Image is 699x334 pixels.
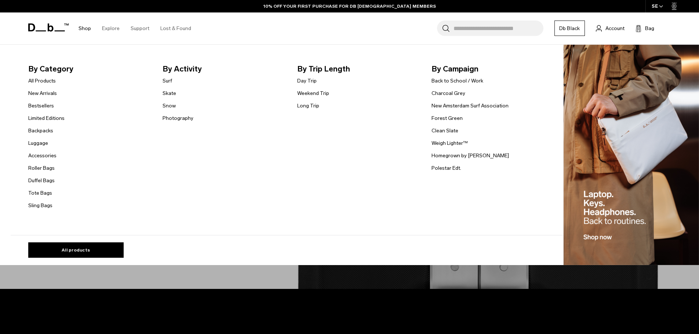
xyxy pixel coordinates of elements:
span: Bag [645,25,654,32]
a: Weekend Trip [297,89,329,97]
nav: Main Navigation [73,12,197,44]
a: Luggage [28,139,48,147]
a: Roller Bags [28,164,55,172]
span: By Trip Length [297,63,420,75]
a: Bestsellers [28,102,54,110]
a: Db Black [554,21,585,36]
a: Tote Bags [28,189,52,197]
a: Homegrown by [PERSON_NAME] [432,152,509,159]
a: Support [131,15,149,41]
a: Photography [163,114,193,122]
a: All products [28,242,124,258]
a: Long Trip [297,102,319,110]
a: Skate [163,89,176,97]
a: Shop [79,15,91,41]
a: New Arrivals [28,89,57,97]
a: Explore [102,15,120,41]
a: Back to School / Work [432,77,483,85]
a: Surf [163,77,172,85]
span: By Category [28,63,151,75]
span: By Campaign [432,63,554,75]
a: Polestar Edt. [432,164,461,172]
a: New Amsterdam Surf Association [432,102,509,110]
span: Account [605,25,625,32]
a: Duffel Bags [28,177,55,184]
a: Account [596,24,625,33]
a: Limited Editions [28,114,65,122]
a: Accessories [28,152,57,159]
a: Weigh Lighter™ [432,139,468,147]
a: Backpacks [28,127,53,135]
a: Forest Green [432,114,463,122]
button: Bag [636,24,654,33]
a: Sling Bags [28,202,52,209]
a: 10% OFF YOUR FIRST PURCHASE FOR DB [DEMOGRAPHIC_DATA] MEMBERS [263,3,436,10]
a: Day Trip [297,77,317,85]
span: By Activity [163,63,285,75]
a: Charcoal Grey [432,89,465,97]
a: Lost & Found [160,15,191,41]
a: Clean Slate [432,127,458,135]
a: All Products [28,77,56,85]
a: Snow [163,102,176,110]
